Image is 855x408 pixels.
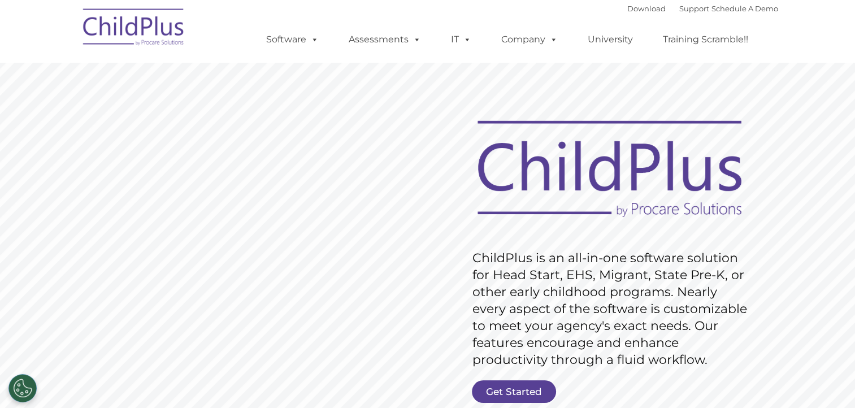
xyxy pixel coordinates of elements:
[652,28,759,51] a: Training Scramble!!
[8,374,37,402] button: Cookies Settings
[255,28,330,51] a: Software
[576,28,644,51] a: University
[627,4,778,13] font: |
[77,1,190,57] img: ChildPlus by Procare Solutions
[337,28,432,51] a: Assessments
[711,4,778,13] a: Schedule A Demo
[627,4,666,13] a: Download
[679,4,709,13] a: Support
[440,28,483,51] a: IT
[472,250,753,368] rs-layer: ChildPlus is an all-in-one software solution for Head Start, EHS, Migrant, State Pre-K, or other ...
[472,380,556,403] a: Get Started
[490,28,569,51] a: Company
